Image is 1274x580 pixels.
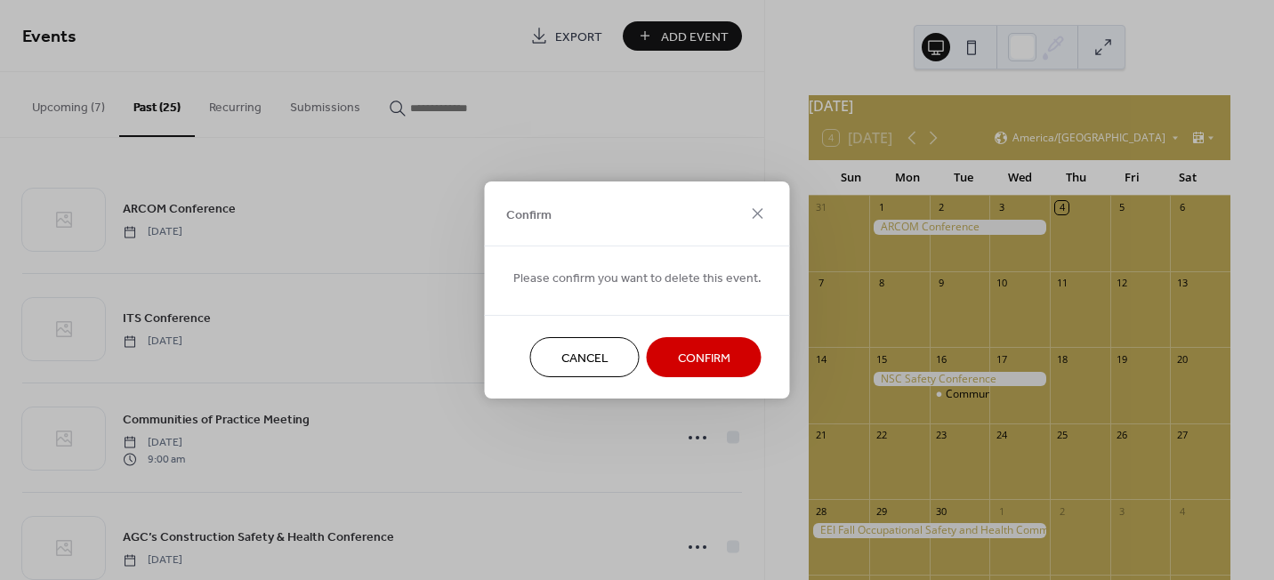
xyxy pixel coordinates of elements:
[647,337,762,377] button: Confirm
[513,270,762,288] span: Please confirm you want to delete this event.
[506,205,552,224] span: Confirm
[561,350,609,368] span: Cancel
[678,350,730,368] span: Confirm
[530,337,640,377] button: Cancel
